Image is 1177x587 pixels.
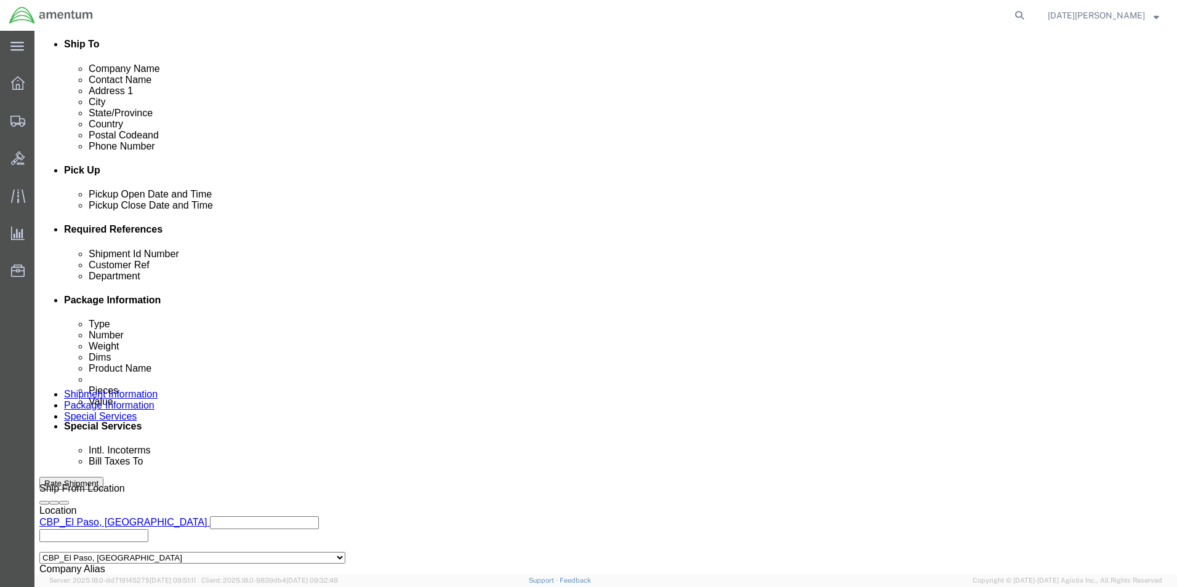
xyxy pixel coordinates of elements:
[201,577,338,584] span: Client: 2025.18.0-9839db4
[1047,8,1160,23] button: [DATE][PERSON_NAME]
[150,577,196,584] span: [DATE] 09:51:11
[286,577,338,584] span: [DATE] 09:32:48
[9,6,94,25] img: logo
[1048,9,1145,22] span: Noel Arrieta
[49,577,196,584] span: Server: 2025.18.0-dd719145275
[34,31,1177,574] iframe: FS Legacy Container
[560,577,591,584] a: Feedback
[529,577,560,584] a: Support
[973,575,1162,586] span: Copyright © [DATE]-[DATE] Agistix Inc., All Rights Reserved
